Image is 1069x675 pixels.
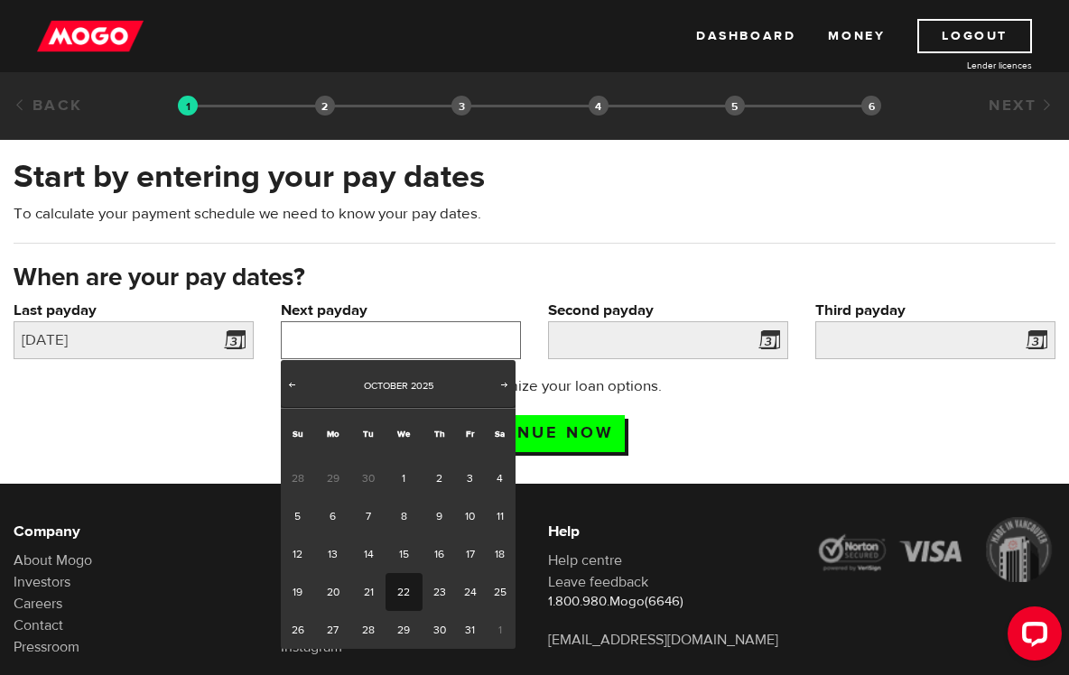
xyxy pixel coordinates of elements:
span: Friday [466,428,474,439]
a: 12 [281,535,314,573]
label: Third payday [815,300,1055,321]
a: Instagram [281,638,342,656]
a: 31 [456,611,484,649]
a: 22 [386,573,423,611]
span: 29 [314,459,351,497]
a: 10 [456,497,484,535]
a: 4 [484,459,516,497]
a: Help centre [548,551,622,569]
a: Careers [14,595,62,613]
span: 28 [281,459,314,497]
input: Continue now [444,415,625,452]
a: Prev [283,377,301,395]
a: 6 [314,497,351,535]
span: October [364,379,408,393]
h3: When are your pay dates? [14,264,1055,292]
a: 27 [314,611,351,649]
span: 2025 [411,379,433,393]
span: Tuesday [363,428,374,439]
a: 29 [386,611,423,649]
p: To calculate your payment schedule we need to know your pay dates. [14,203,1055,225]
a: 5 [281,497,314,535]
a: 20 [314,573,351,611]
a: 17 [456,535,484,573]
img: legal-icons-92a2ffecb4d32d839781d1b4e4802d7b.png [815,517,1055,581]
a: About Mogo [14,551,92,569]
a: Next [496,377,514,395]
label: Second payday [548,300,788,321]
a: Investors [14,573,70,591]
h6: Company [14,521,254,542]
p: 1.800.980.Mogo(6646) [548,593,788,611]
a: 16 [423,535,456,573]
a: 13 [314,535,351,573]
span: Saturday [495,428,505,439]
a: 19 [281,573,314,611]
h6: Help [548,521,788,542]
a: 15 [386,535,423,573]
a: Leave feedback [548,573,648,591]
a: Dashboard [696,19,795,53]
img: mogo_logo-11ee424be714fa7cbb0f0f49df9e16ec.png [37,19,144,53]
a: 18 [484,535,516,573]
a: 11 [484,497,516,535]
label: Next payday [281,300,521,321]
span: 1 [484,611,516,649]
iframe: LiveChat chat widget [993,599,1069,675]
a: 8 [386,497,423,535]
a: 24 [456,573,484,611]
a: 28 [351,611,385,649]
a: 2 [423,459,456,497]
a: 3 [456,459,484,497]
a: Next [989,96,1055,116]
a: Logout [917,19,1032,53]
a: 23 [423,573,456,611]
span: Next [497,377,512,392]
span: Wednesday [397,428,410,439]
a: 25 [484,573,516,611]
a: 9 [423,497,456,535]
a: Lender licences [897,59,1032,72]
p: Next up: Customize your loan options. [370,375,700,397]
span: Prev [284,377,299,392]
a: 14 [351,535,385,573]
a: 26 [281,611,314,649]
a: [EMAIL_ADDRESS][DOMAIN_NAME] [548,631,778,649]
img: transparent-188c492fd9eaac0f573672f40bb141c2.gif [178,96,198,116]
span: Thursday [434,428,445,439]
a: Back [14,96,83,116]
h2: Start by entering your pay dates [14,158,1055,196]
a: Money [828,19,885,53]
label: Last payday [14,300,254,321]
span: 30 [351,459,385,497]
span: Monday [327,428,339,439]
a: 30 [423,611,456,649]
a: 21 [351,573,385,611]
a: 7 [351,497,385,535]
a: 1 [386,459,423,497]
a: Pressroom [14,638,79,656]
span: Sunday [293,428,303,439]
a: Contact [14,616,63,634]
